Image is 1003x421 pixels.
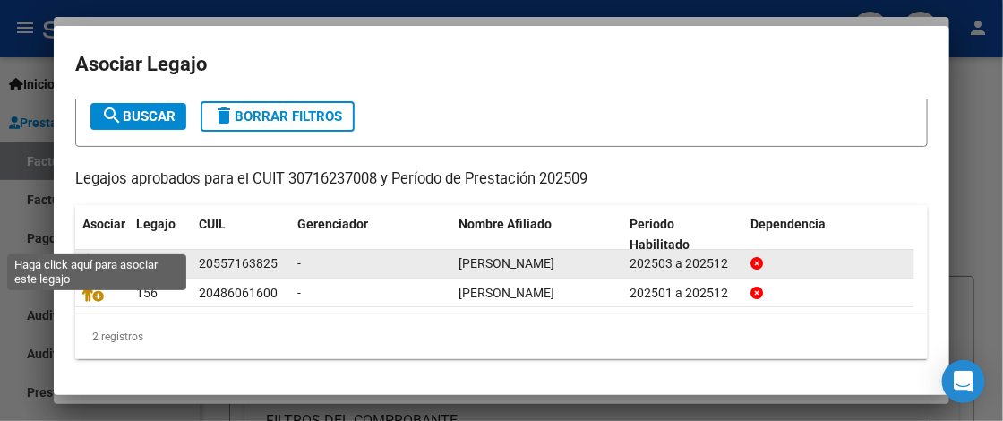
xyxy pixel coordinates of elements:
datatable-header-cell: Nombre Afiliado [451,205,622,264]
datatable-header-cell: CUIL [192,205,290,264]
p: Legajos aprobados para el CUIT 30716237008 y Período de Prestación 202509 [75,168,928,191]
span: ALTAMIRANO LUKA JOAQUIN [459,286,554,300]
span: Gerenciador [297,217,368,231]
datatable-header-cell: Asociar [75,205,129,264]
datatable-header-cell: Dependencia [743,205,914,264]
datatable-header-cell: Periodo Habilitado [622,205,743,264]
mat-icon: delete [213,105,235,126]
div: 20557163825 [199,253,278,274]
span: - [297,286,301,300]
span: 156 [136,286,158,300]
span: Buscar [101,108,176,125]
div: 202501 a 202512 [630,283,736,304]
datatable-header-cell: Gerenciador [290,205,451,264]
span: POLIDORO BAUTISTA ARIEL [459,256,554,271]
button: Buscar [90,103,186,130]
datatable-header-cell: Legajo [129,205,192,264]
button: Borrar Filtros [201,101,355,132]
span: Legajo [136,217,176,231]
span: Periodo Habilitado [630,217,690,252]
span: Borrar Filtros [213,108,342,125]
div: Open Intercom Messenger [942,360,985,403]
span: Dependencia [750,217,826,231]
mat-icon: search [101,105,123,126]
span: Nombre Afiliado [459,217,552,231]
div: 20486061600 [199,283,278,304]
h2: Asociar Legajo [75,47,928,82]
span: - [297,256,301,271]
span: Asociar [82,217,125,231]
div: 202503 a 202512 [630,253,736,274]
span: 214 [136,256,158,271]
span: CUIL [199,217,226,231]
div: 2 registros [75,314,928,359]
